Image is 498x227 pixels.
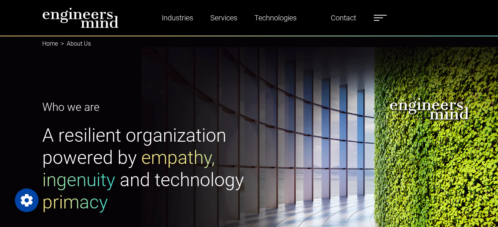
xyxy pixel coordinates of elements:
[207,9,240,26] a: Services
[58,39,91,48] li: About Us
[42,36,456,52] nav: breadcrumb
[328,9,359,26] a: Contact
[159,9,196,26] a: Industries
[42,147,215,191] span: empathy, ingenuity
[42,99,245,115] p: Who we are
[251,9,300,26] a: Technologies
[42,124,245,213] h1: A resilient organization powered by and technology
[42,40,58,47] a: Home
[42,7,119,28] img: logo
[42,191,108,213] span: primacy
